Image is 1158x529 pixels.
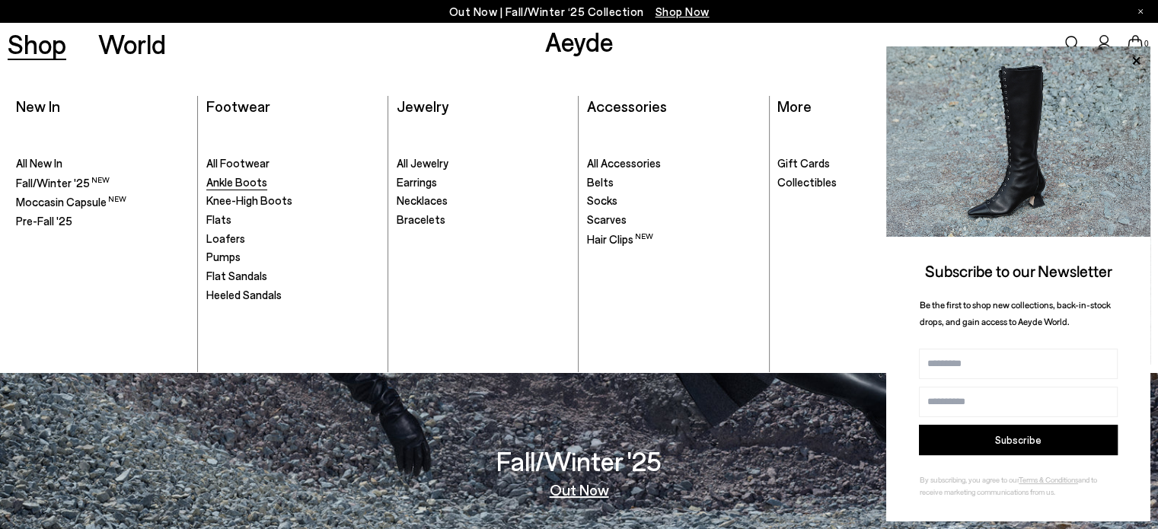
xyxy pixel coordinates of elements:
[206,231,245,245] span: Loafers
[8,30,66,57] a: Shop
[206,250,380,265] a: Pumps
[587,193,617,207] span: Socks
[206,288,380,303] a: Heeled Sandals
[206,193,292,207] span: Knee-High Boots
[397,156,570,171] a: All Jewelry
[777,156,830,170] span: Gift Cards
[587,156,761,171] a: All Accessories
[16,195,126,209] span: Moccasin Capsule
[16,176,110,190] span: Fall/Winter '25
[777,156,952,171] a: Gift Cards
[16,156,62,170] span: All New In
[206,175,380,190] a: Ankle Boots
[397,97,448,115] a: Jewelry
[206,269,267,282] span: Flat Sandals
[496,448,662,474] h3: Fall/Winter '25
[587,231,761,247] a: Hair Clips
[587,175,614,189] span: Belts
[919,425,1118,455] button: Subscribe
[397,193,448,207] span: Necklaces
[587,156,661,170] span: All Accessories
[206,97,270,115] a: Footwear
[397,212,570,228] a: Bracelets
[587,175,761,190] a: Belts
[16,214,72,228] span: Pre-Fall '25
[397,156,448,170] span: All Jewelry
[206,156,270,170] span: All Footwear
[656,5,710,18] span: Navigate to /collections/new-in
[1128,35,1143,52] a: 0
[886,46,1150,237] img: 2a6287a1333c9a56320fd6e7b3c4a9a9.jpg
[550,482,609,497] a: Out Now
[206,288,282,301] span: Heeled Sandals
[206,212,380,228] a: Flats
[397,175,570,190] a: Earrings
[206,175,267,189] span: Ankle Boots
[587,193,761,209] a: Socks
[206,193,380,209] a: Knee-High Boots
[1019,475,1078,484] a: Terms & Conditions
[206,231,380,247] a: Loafers
[397,212,445,226] span: Bracelets
[397,193,570,209] a: Necklaces
[777,175,952,190] a: Collectibles
[16,156,190,171] a: All New In
[206,212,231,226] span: Flats
[925,261,1112,280] span: Subscribe to our Newsletter
[98,30,166,57] a: World
[1143,40,1150,48] span: 0
[920,299,1111,327] span: Be the first to shop new collections, back-in-stock drops, and gain access to Aeyde World.
[920,475,1019,484] span: By subscribing, you agree to our
[545,25,614,57] a: Aeyde
[16,194,190,210] a: Moccasin Capsule
[777,175,837,189] span: Collectibles
[449,2,710,21] p: Out Now | Fall/Winter ‘25 Collection
[16,175,190,191] a: Fall/Winter '25
[587,212,627,226] span: Scarves
[587,212,761,228] a: Scarves
[206,156,380,171] a: All Footwear
[16,214,190,229] a: Pre-Fall '25
[206,269,380,284] a: Flat Sandals
[206,250,241,263] span: Pumps
[16,97,60,115] a: New In
[587,232,653,246] span: Hair Clips
[397,175,437,189] span: Earrings
[777,97,812,115] a: More
[587,97,667,115] a: Accessories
